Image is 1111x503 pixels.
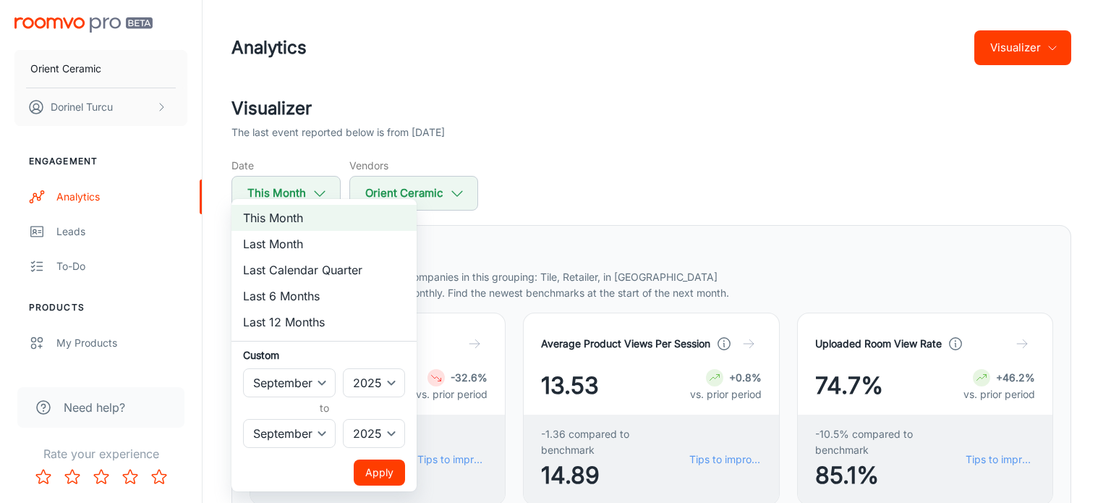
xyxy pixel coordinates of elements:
[231,309,417,335] li: Last 12 Months
[231,257,417,283] li: Last Calendar Quarter
[354,460,405,486] button: Apply
[243,347,405,363] h6: Custom
[231,231,417,257] li: Last Month
[231,283,417,309] li: Last 6 Months
[231,205,417,231] li: This Month
[246,400,402,416] h6: to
